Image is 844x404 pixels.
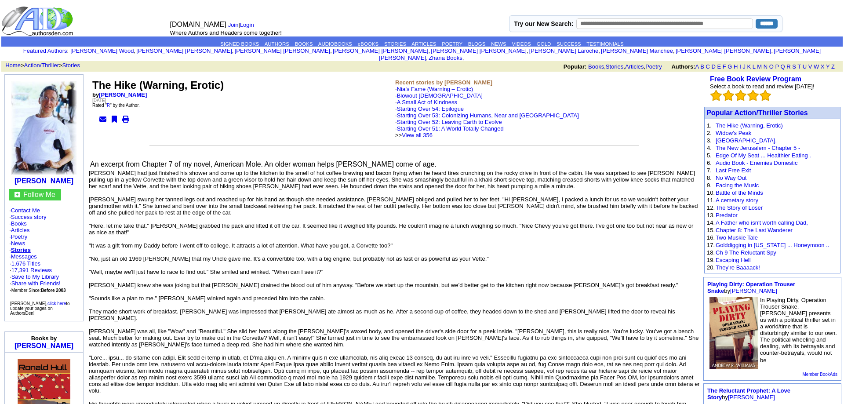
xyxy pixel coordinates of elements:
[15,192,20,197] img: gc.jpg
[11,81,77,175] img: 3918.JPG
[23,191,55,198] font: Follow Me
[739,63,741,70] a: I
[645,63,662,70] a: Poetry
[395,92,579,138] font: ·
[5,62,21,69] a: Home
[107,103,110,108] a: R
[318,41,352,47] a: AUDIOBOOKS
[707,264,715,271] font: 20.
[826,63,829,70] a: Y
[90,160,437,168] font: An excerpt from Chapter 7 of my novel, American Mole. An older woman helps [PERSON_NAME] come of ...
[431,47,526,54] a: [PERSON_NAME] [PERSON_NAME]
[707,387,790,400] font: by
[397,86,473,92] a: Nia’s Fame (Warning – Erotic)
[716,227,793,233] a: Chapter 8: The Last Wanderer
[332,49,333,54] font: i
[707,167,712,174] font: 7.
[379,47,821,61] a: [PERSON_NAME] [PERSON_NAME]
[395,106,579,138] font: ·
[706,109,808,116] a: Popular Action/Thriller Stories
[716,175,746,181] a: No Way Out
[716,219,808,226] a: A Father who isn't worth calling Dad,
[707,152,712,159] font: 5.
[716,242,829,248] a: Golddigging in [US_STATE] ... Honeymoon ..
[707,145,712,151] font: 4.
[10,273,61,293] font: · · ·
[710,75,801,83] a: Free Book Review Program
[395,119,504,138] font: ·
[707,189,715,196] font: 10.
[395,99,579,138] font: ·
[716,234,758,241] a: Two Muskie Tale
[716,204,763,211] a: The Story of Loser
[814,63,819,70] a: W
[397,119,502,125] a: Starting Over 52: Leaving Earth to Evolve
[707,182,712,189] font: 9.
[716,257,751,263] a: Escaping Hell
[676,47,771,54] a: [PERSON_NAME] [PERSON_NAME]
[537,41,551,47] a: GOLD
[15,342,73,349] a: [PERSON_NAME]
[707,197,715,204] font: 11.
[1,6,75,36] img: logo_ad.gif
[11,273,59,280] a: Save to My Library
[564,63,587,70] b: Popular:
[716,264,760,271] a: They're Baaaack!
[821,63,825,70] a: X
[709,297,758,369] img: 79471.jpg
[730,288,777,294] a: [PERSON_NAME]
[92,103,140,108] font: Rated " " by the Author.
[24,62,59,69] a: Action/Thriller
[11,267,52,273] a: 17,391 Reviews
[358,41,378,47] a: eBOOKS
[769,63,774,70] a: O
[397,106,464,112] a: Starting Over 54: Epilogue
[707,175,712,181] font: 8.
[92,91,147,98] b: by
[11,280,61,287] a: Share with Friends!
[220,41,259,47] a: SIGNED BOOKS
[11,260,41,267] a: 1,676 Titles
[429,55,462,61] a: Zhana Books
[11,240,25,247] a: News
[728,394,775,400] a: [PERSON_NAME]
[170,29,282,36] font: Where Authors and Readers come together!
[757,63,762,70] a: M
[760,90,771,101] img: bigemptystars.png
[228,22,239,28] a: Join
[11,288,66,293] font: Member Since:
[728,63,732,70] a: G
[803,63,807,70] a: U
[760,297,837,364] font: In Playing Dirty, Operation Trouser Snake, [PERSON_NAME] presents us with a political thriller se...
[707,227,715,233] font: 15.
[716,189,763,196] a: Battle of the Minds
[2,62,80,69] font: > >
[716,249,776,256] a: Ch 9 The Reluctant Spy
[31,335,57,342] b: Books by
[15,177,73,185] a: [PERSON_NAME]
[775,63,779,70] a: P
[707,160,712,166] font: 6.
[716,152,811,159] a: Edge Of My Seat ... Healthier Eating .
[295,41,313,47] a: BOOKS
[99,91,147,98] a: [PERSON_NAME]
[23,47,69,54] font: :
[228,22,257,28] font: |
[707,242,715,248] font: 17.
[397,125,504,132] a: Starting Over 51: A World Totally Changed
[23,47,67,54] a: Featured Authors
[11,227,30,233] a: Articles
[397,112,579,119] a: Starting Over 53: Colonizing Humans, Near and [GEOGRAPHIC_DATA]
[514,20,573,27] label: Try our New Search:
[47,301,66,306] a: click here
[706,63,709,70] a: C
[606,63,623,70] a: Stories
[70,47,134,54] a: [PERSON_NAME] Wood
[716,122,783,129] a: The Hike (Warning, Erotic)
[707,212,715,218] font: 13.
[512,41,531,47] a: VIDEOS
[529,47,599,54] a: [PERSON_NAME] Laroche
